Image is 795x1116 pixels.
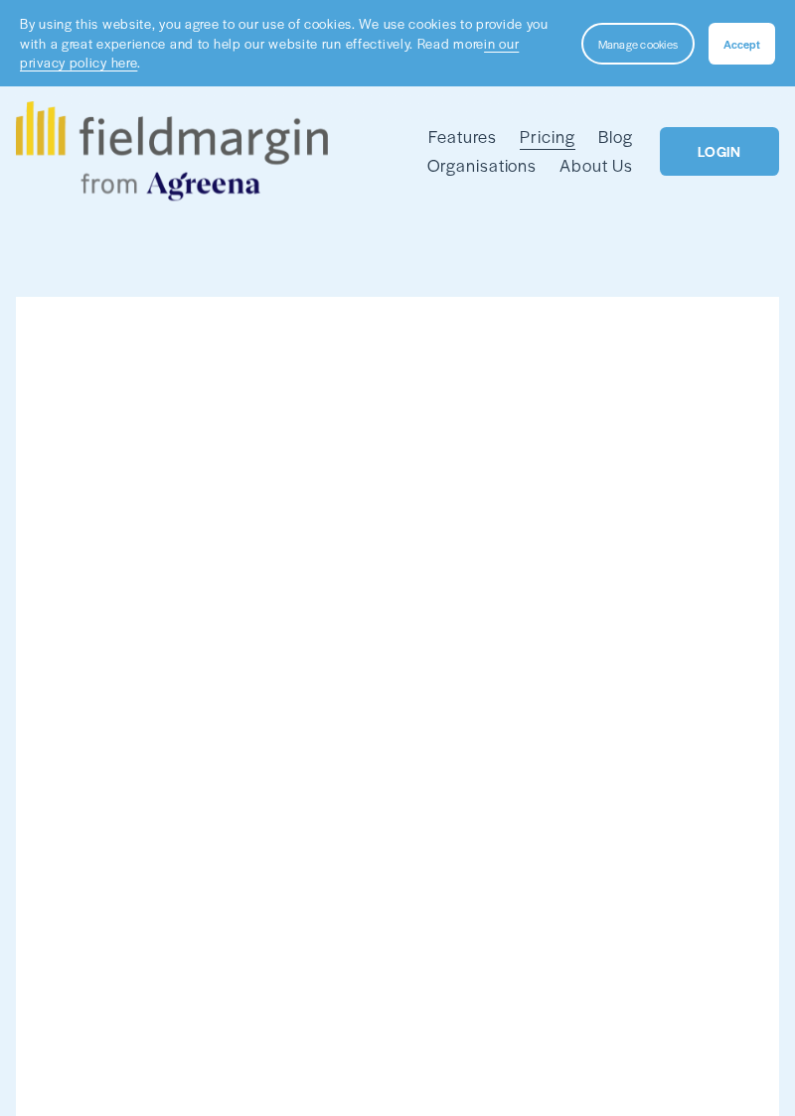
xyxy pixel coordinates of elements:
a: Organisations [427,151,538,180]
a: folder dropdown [428,123,497,152]
a: About Us [559,151,632,180]
span: Manage cookies [598,36,678,52]
a: in our privacy policy here [20,34,519,72]
span: Accept [723,36,760,52]
img: fieldmargin.com [16,101,328,201]
a: LOGIN [660,127,779,176]
p: By using this website, you agree to our use of cookies. We use cookies to provide you with a grea... [20,14,561,72]
button: Manage cookies [581,23,695,65]
button: Accept [709,23,775,65]
a: Blog [598,123,633,152]
a: Pricing [520,123,574,152]
span: Features [428,124,497,149]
